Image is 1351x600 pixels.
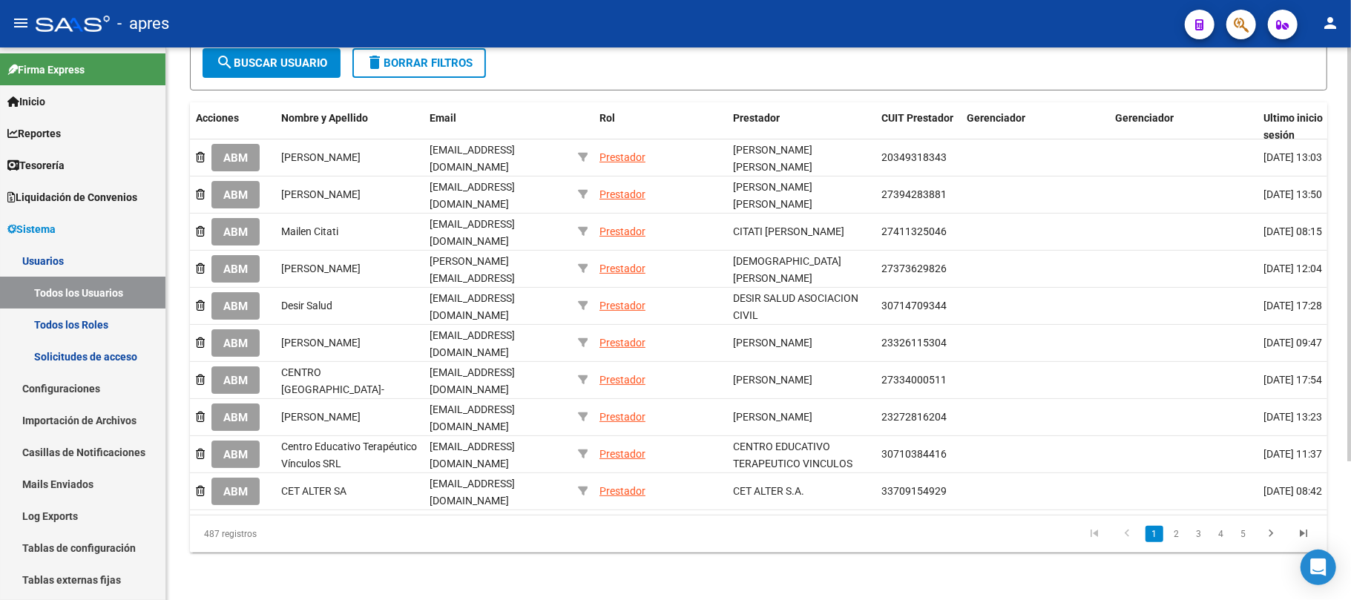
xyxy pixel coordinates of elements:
span: ABM [223,263,248,276]
button: ABM [211,181,260,208]
li: page 2 [1166,521,1188,547]
datatable-header-cell: CUIT Prestador [875,102,961,151]
span: 27411325046 [881,225,947,237]
span: Prestador [733,112,780,124]
span: [DATE] 17:28 [1263,300,1322,311]
span: [DEMOGRAPHIC_DATA][PERSON_NAME] [733,255,841,284]
div: Prestador [599,409,645,426]
span: ABM [223,485,248,498]
span: CENTRO EDUCATIVO TERAPEUTICO VINCULOS S.R.L. [733,441,852,487]
datatable-header-cell: Prestador [727,102,875,151]
span: [PERSON_NAME] [281,263,361,274]
button: ABM [211,292,260,320]
mat-icon: search [216,53,234,71]
span: Centro Educativo Terapéutico Vínculos SRL [281,441,417,469]
div: Open Intercom Messenger [1301,550,1336,585]
span: [EMAIL_ADDRESS][DOMAIN_NAME] [430,181,515,210]
a: 1 [1145,526,1163,542]
datatable-header-cell: Acciones [190,102,275,151]
span: ABM [223,448,248,461]
span: [DATE] 12:04 [1263,263,1322,274]
span: [DATE] 08:15 [1263,225,1322,237]
span: Tesorería [7,157,65,174]
datatable-header-cell: Gerenciador [961,102,1109,151]
span: Nombre y Apellido [281,112,368,124]
span: [EMAIL_ADDRESS][DOMAIN_NAME] [430,144,515,173]
span: ABM [223,225,248,239]
div: Prestador [599,260,645,277]
li: page 4 [1210,521,1232,547]
span: ABM [223,337,248,350]
datatable-header-cell: Email [424,102,572,151]
div: Prestador [599,297,645,314]
span: [PERSON_NAME] [PERSON_NAME] [733,144,812,173]
span: Gerenciador [1115,112,1174,124]
span: Sistema [7,221,56,237]
span: ABM [223,300,248,313]
span: 23272816204 [881,411,947,423]
span: Reportes [7,125,61,142]
button: ABM [211,366,260,394]
button: ABM [211,441,260,468]
span: Firma Express [7,62,85,78]
a: 5 [1235,526,1252,542]
li: page 1 [1143,521,1166,547]
a: go to first page [1080,526,1108,542]
span: [EMAIL_ADDRESS][DOMAIN_NAME] [430,403,515,432]
button: ABM [211,255,260,283]
span: CITATI [PERSON_NAME] [733,225,844,237]
span: Buscar Usuario [216,56,327,70]
span: - apres [117,7,169,40]
span: CET ALTER S.A. [733,485,804,497]
span: Gerenciador [967,112,1025,124]
span: ABM [223,188,248,202]
span: [PERSON_NAME] [PERSON_NAME] [733,181,812,210]
mat-icon: person [1321,14,1339,32]
span: CUIT Prestador [881,112,953,124]
a: 2 [1168,526,1186,542]
span: [DATE] 08:42 [1263,485,1322,497]
div: 487 registros [190,515,415,553]
div: Prestador [599,446,645,463]
span: [EMAIL_ADDRESS][DOMAIN_NAME] [430,478,515,507]
span: [DATE] 09:47 [1263,337,1322,349]
a: go to previous page [1113,526,1141,542]
mat-icon: menu [12,14,30,32]
span: Desir Salud [281,300,332,311]
span: 27334000511 [881,374,947,386]
span: ABM [223,374,248,387]
span: [PERSON_NAME] [281,188,361,200]
div: Prestador [599,186,645,203]
span: [PERSON_NAME] [733,374,812,386]
span: CENTRO [GEOGRAPHIC_DATA]- [GEOGRAPHIC_DATA][PERSON_NAME] [281,366,384,429]
datatable-header-cell: Rol [594,102,727,151]
li: page 3 [1188,521,1210,547]
span: [DATE] 13:03 [1263,151,1322,163]
datatable-header-cell: Nombre y Apellido [275,102,424,151]
button: Buscar Usuario [203,48,341,78]
span: CET ALTER SA [281,485,346,497]
span: [PERSON_NAME] [733,411,812,423]
span: [PERSON_NAME] [281,337,361,349]
button: ABM [211,329,260,357]
span: [EMAIL_ADDRESS][DOMAIN_NAME] [430,292,515,321]
span: [EMAIL_ADDRESS][DOMAIN_NAME] [430,218,515,247]
span: 20349318343 [881,151,947,163]
span: [EMAIL_ADDRESS][DOMAIN_NAME] [430,329,515,358]
span: Rol [599,112,615,124]
a: go to last page [1289,526,1318,542]
a: 4 [1212,526,1230,542]
span: 30714709344 [881,300,947,311]
span: Mailen Citati [281,225,338,237]
span: Email [430,112,456,124]
a: go to next page [1257,526,1285,542]
span: [PERSON_NAME] [733,337,812,349]
button: ABM [211,478,260,505]
span: [PERSON_NAME][EMAIL_ADDRESS][PERSON_NAME][DOMAIN_NAME] [430,255,515,317]
button: ABM [211,218,260,245]
span: ABM [223,411,248,424]
span: ABM [223,151,248,165]
mat-icon: delete [366,53,384,71]
button: ABM [211,144,260,171]
span: 27373629826 [881,263,947,274]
